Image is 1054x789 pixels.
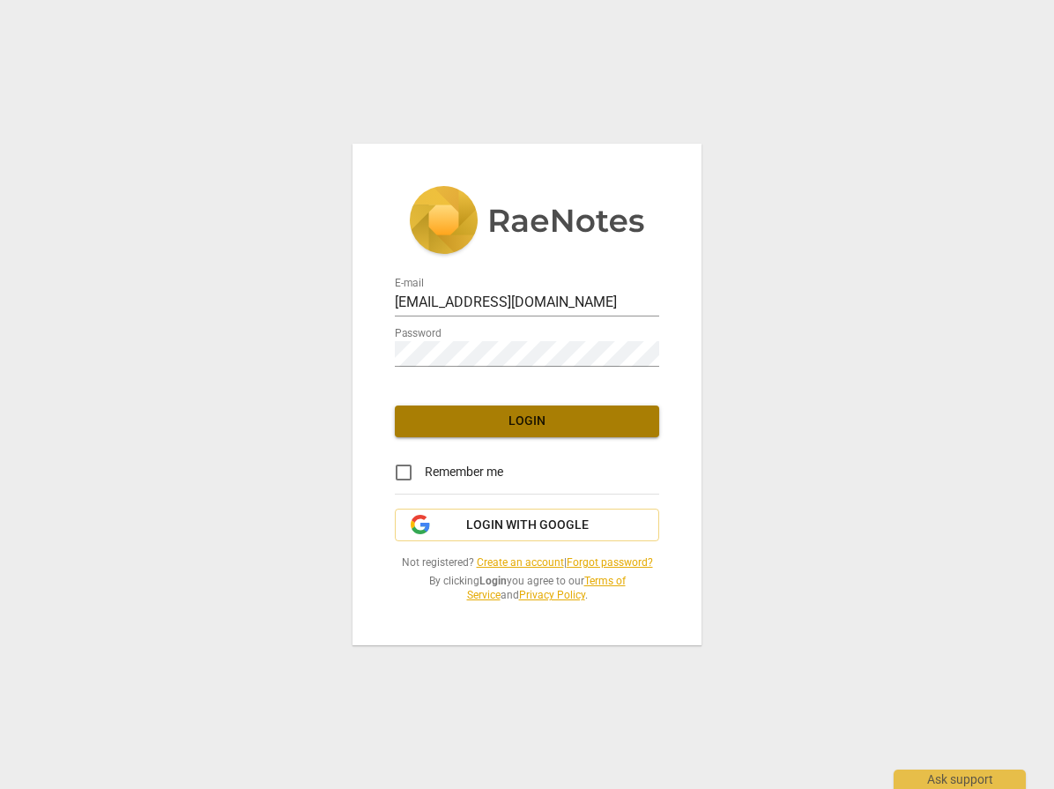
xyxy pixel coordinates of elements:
a: Terms of Service [467,575,626,602]
span: Remember me [425,463,503,481]
span: By clicking you agree to our and . [395,574,659,603]
a: Create an account [477,556,564,569]
button: Login [395,406,659,437]
a: Privacy Policy [519,589,585,601]
b: Login [479,575,507,587]
div: Ask support [894,770,1026,789]
span: Not registered? | [395,555,659,570]
img: 5ac2273c67554f335776073100b6d88f.svg [409,186,645,258]
button: Login with Google [395,509,659,542]
span: Login [409,413,645,430]
span: Login with Google [466,517,589,534]
label: Password [395,328,442,339]
label: E-mail [395,278,424,288]
a: Forgot password? [567,556,653,569]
